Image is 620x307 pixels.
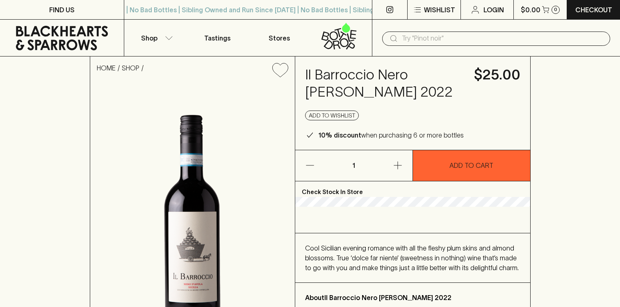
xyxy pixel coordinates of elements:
[575,5,612,15] p: Checkout
[122,64,139,72] a: SHOP
[424,5,455,15] p: Wishlist
[248,20,310,56] a: Stores
[449,160,493,170] p: ADD TO CART
[318,130,464,140] p: when purchasing 6 or more bottles
[186,20,248,56] a: Tastings
[344,150,364,181] p: 1
[269,33,290,43] p: Stores
[305,244,519,271] span: Cool Sicilian evening romance with all the fleshy plum skins and almond blossoms. True ‘dolce far...
[305,111,359,120] button: Add to wishlist
[402,32,604,45] input: Try "Pinot noir"
[554,7,557,12] p: 0
[124,20,186,56] button: Shop
[295,181,530,197] p: Check Stock In Store
[97,64,116,72] a: HOME
[474,66,520,84] h4: $25.00
[141,33,157,43] p: Shop
[305,66,464,101] h4: Il Barroccio Nero [PERSON_NAME] 2022
[305,293,520,302] p: About Il Barroccio Nero [PERSON_NAME] 2022
[318,131,361,139] b: 10% discount
[521,5,540,15] p: $0.00
[49,5,75,15] p: FIND US
[204,33,230,43] p: Tastings
[413,150,530,181] button: ADD TO CART
[483,5,504,15] p: Login
[269,60,292,81] button: Add to wishlist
